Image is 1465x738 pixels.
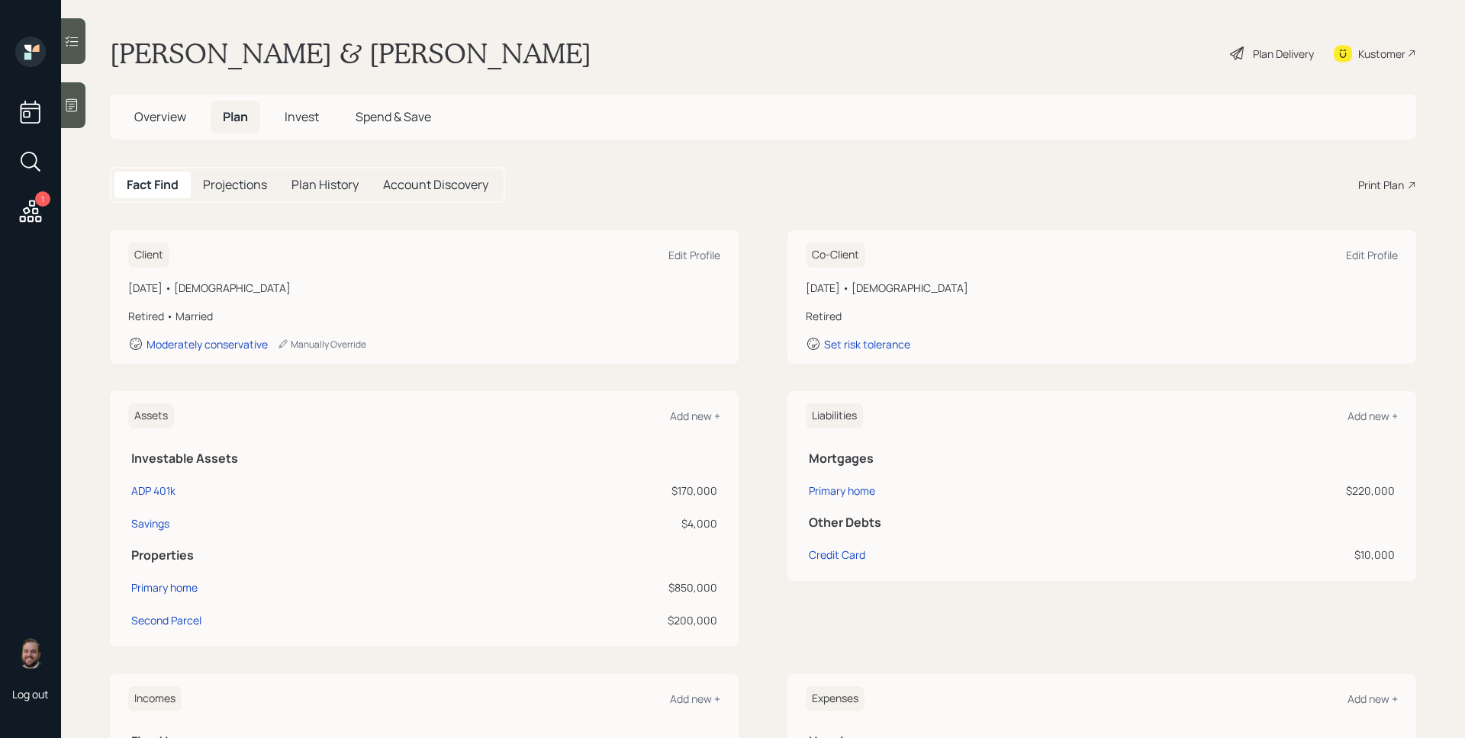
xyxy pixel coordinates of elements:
[474,612,717,628] div: $200,000
[1346,248,1398,262] div: Edit Profile
[474,579,717,595] div: $850,000
[356,108,431,125] span: Spend & Save
[474,483,717,499] div: $170,000
[285,108,319,125] span: Invest
[203,178,267,192] h5: Projections
[131,579,198,595] div: Primary home
[131,612,201,628] div: Second Parcel
[128,308,720,324] div: Retired • Married
[131,548,717,563] h5: Properties
[1347,691,1398,706] div: Add new +
[128,242,169,268] h6: Client
[128,403,174,428] h6: Assets
[277,338,366,351] div: Manually Override
[291,178,359,192] h5: Plan History
[824,337,910,351] div: Set risk tolerance
[1145,483,1395,499] div: $220,000
[12,687,49,701] div: Log out
[670,691,720,706] div: Add new +
[1347,409,1398,423] div: Add new +
[670,409,720,423] div: Add new +
[806,308,1398,324] div: Retired
[383,178,488,192] h5: Account Discovery
[131,451,717,466] h5: Investable Assets
[146,337,268,351] div: Moderately conservative
[128,280,720,296] div: [DATE] • [DEMOGRAPHIC_DATA]
[809,451,1395,466] h5: Mortgages
[128,686,182,711] h6: Incomes
[1358,177,1404,193] div: Print Plan
[223,108,248,125] span: Plan
[1145,547,1395,563] div: $10,000
[15,638,46,669] img: james-distasi-headshot.png
[809,547,865,563] div: Credit Card
[809,483,875,499] div: Primary home
[806,403,863,428] h6: Liabilities
[1253,46,1314,62] div: Plan Delivery
[127,178,179,192] h5: Fact Find
[809,515,1395,530] h5: Other Debts
[131,483,175,499] div: ADP 401k
[474,515,717,531] div: $4,000
[131,515,169,531] div: Savings
[110,37,591,70] h1: [PERSON_NAME] & [PERSON_NAME]
[35,191,50,207] div: 1
[134,108,186,125] span: Overview
[668,248,720,262] div: Edit Profile
[1358,46,1405,62] div: Kustomer
[806,242,865,268] h6: Co-Client
[806,280,1398,296] div: [DATE] • [DEMOGRAPHIC_DATA]
[806,686,865,711] h6: Expenses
